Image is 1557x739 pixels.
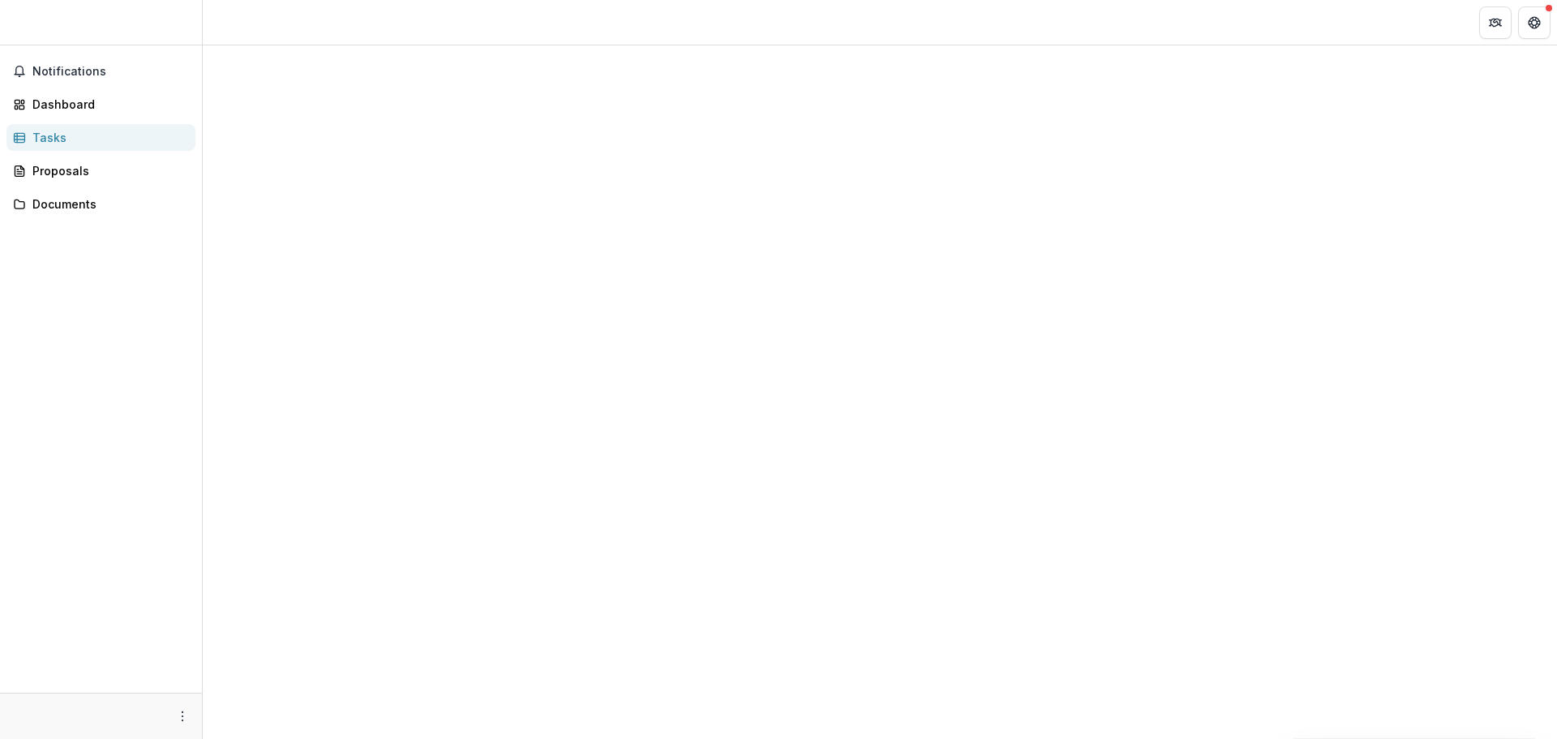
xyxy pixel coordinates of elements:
button: More [173,707,192,726]
div: Dashboard [32,96,182,113]
div: Proposals [32,162,182,179]
a: Proposals [6,157,195,184]
div: Tasks [32,129,182,146]
a: Tasks [6,124,195,151]
button: Notifications [6,58,195,84]
button: Partners [1479,6,1512,39]
span: Notifications [32,65,189,79]
button: Get Help [1518,6,1551,39]
div: Documents [32,195,182,213]
a: Documents [6,191,195,217]
a: Dashboard [6,91,195,118]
